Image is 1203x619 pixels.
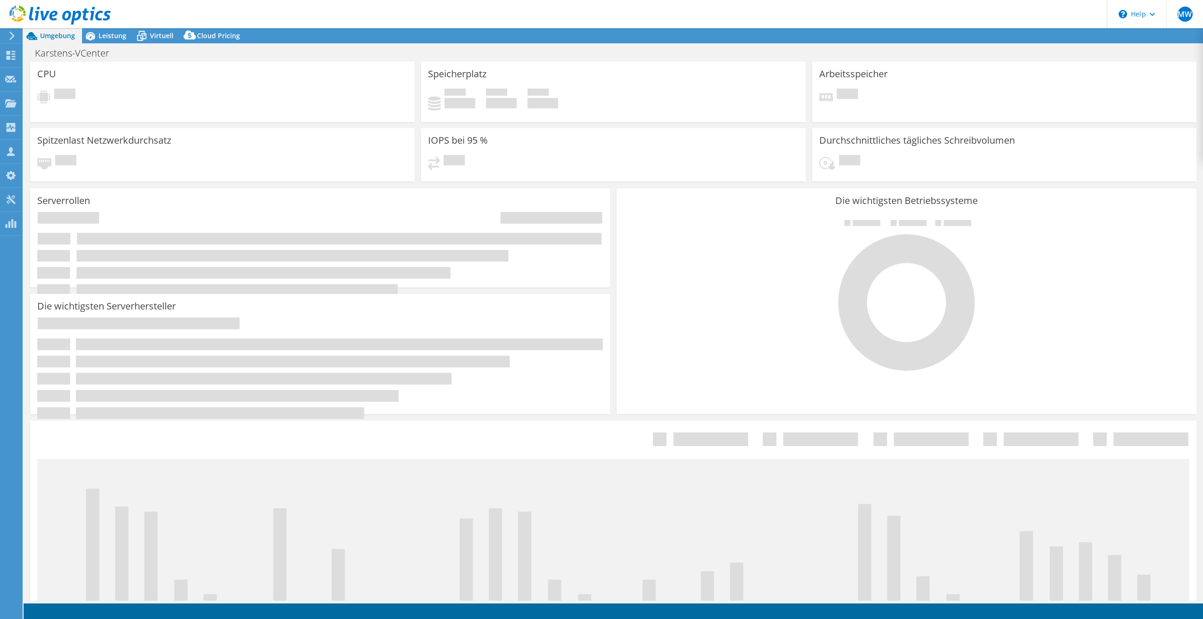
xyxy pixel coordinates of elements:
svg: \n [1119,10,1127,18]
h3: CPU [37,69,56,79]
span: Umgebung [40,31,75,40]
span: Ausstehend [837,89,858,101]
span: Ausstehend [54,89,75,101]
span: Ausstehend [444,155,465,168]
h3: Durchschnittliches tägliches Schreibvolumen [819,135,1015,146]
span: Ausstehend [55,155,76,168]
span: Cloud Pricing [197,31,240,40]
h3: Die wichtigsten Betriebssysteme [624,195,1189,206]
h3: Arbeitsspeicher [819,69,888,79]
span: Verfügbar [486,89,507,98]
span: Virtuell [150,31,173,40]
h1: Karstens-VCenter [31,48,124,58]
span: Ausstehend [839,155,860,168]
h3: Serverrollen [37,195,90,206]
h4: 0 GiB [486,98,517,108]
span: Insgesamt [527,89,549,98]
h4: 0 GiB [445,98,475,108]
h3: Speicherplatz [428,69,486,79]
span: MW [1178,7,1193,22]
h3: Spitzenlast Netzwerkdurchsatz [37,135,171,146]
span: Leistung [99,31,126,40]
h3: Die wichtigsten Serverhersteller [37,301,176,311]
h3: IOPS bei 95 % [428,135,488,146]
span: Belegt [445,89,466,98]
h4: 0 GiB [527,98,558,108]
